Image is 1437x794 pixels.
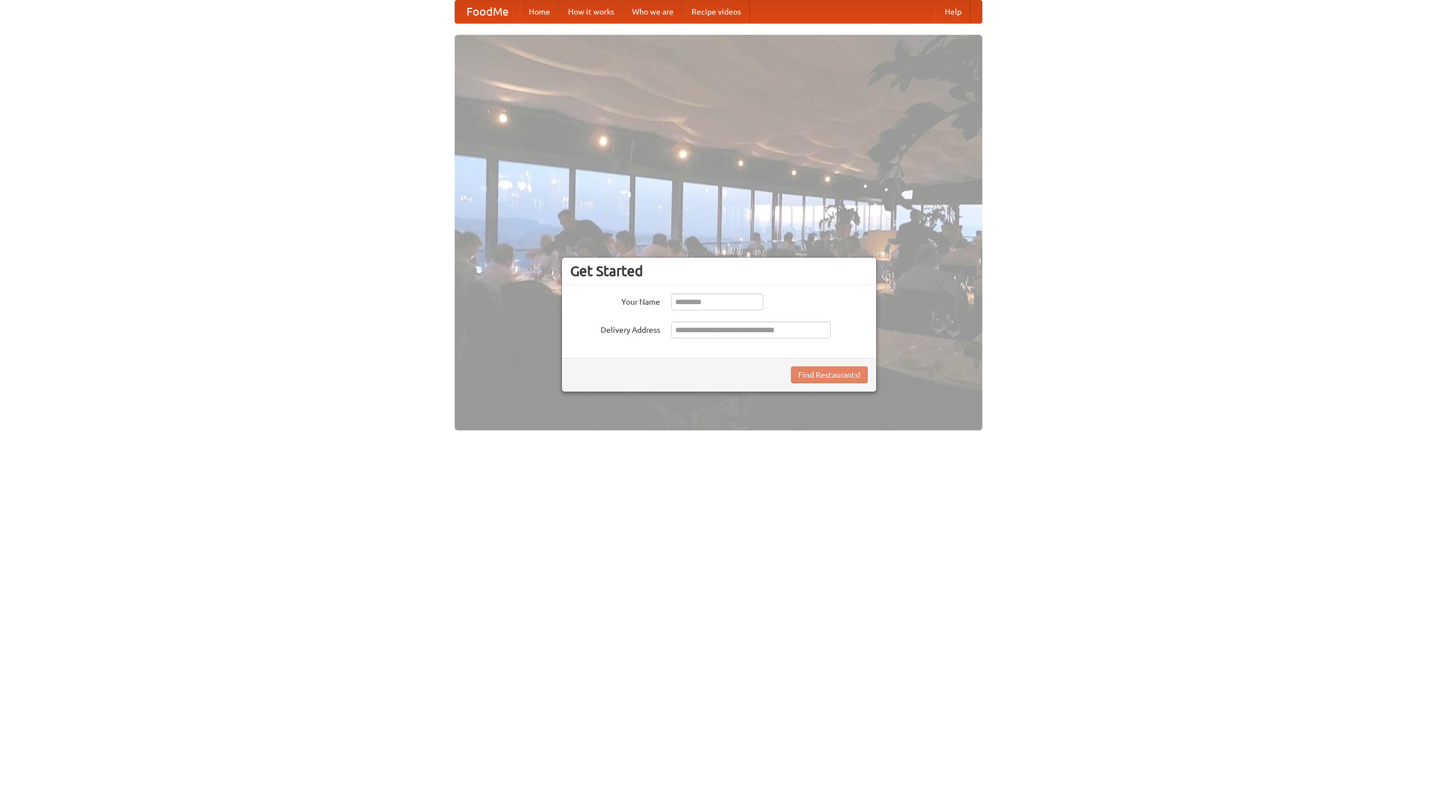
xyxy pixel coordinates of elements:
label: Delivery Address [570,322,660,336]
a: FoodMe [455,1,520,23]
a: Home [520,1,559,23]
a: Recipe videos [683,1,750,23]
button: Find Restaurants! [791,366,868,383]
h3: Get Started [570,263,868,279]
a: How it works [559,1,623,23]
label: Your Name [570,293,660,307]
a: Who we are [623,1,683,23]
a: Help [936,1,971,23]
